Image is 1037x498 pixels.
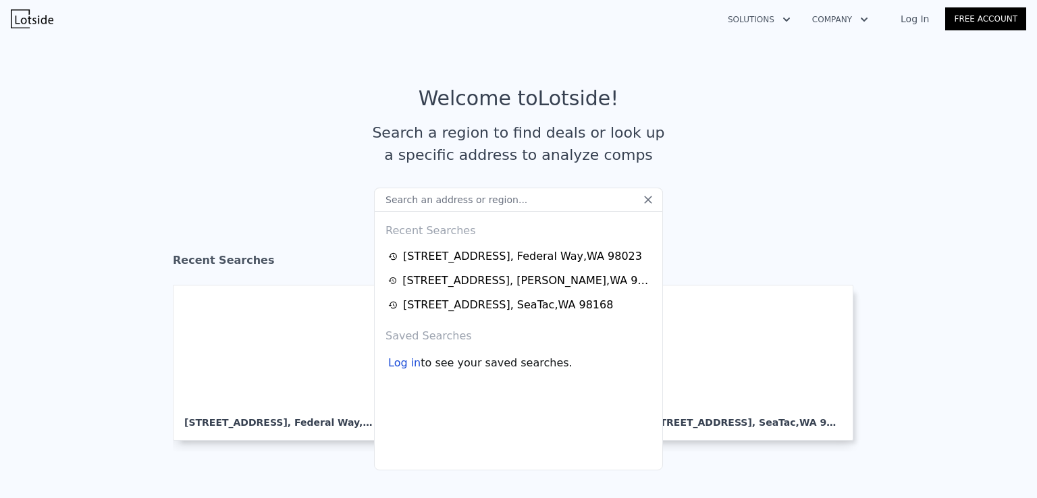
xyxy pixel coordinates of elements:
[388,297,653,313] a: [STREET_ADDRESS], SeaTac,WA 98168
[945,7,1026,30] a: Free Account
[367,121,670,166] div: Search a region to find deals or look up a specific address to analyze comps
[359,417,417,428] span: , WA 98023
[421,355,572,371] span: to see your saved searches.
[717,7,801,32] button: Solutions
[173,285,400,441] a: [STREET_ADDRESS], Federal Way,WA 98023
[380,212,657,244] div: Recent Searches
[388,355,421,371] div: Log in
[184,405,377,429] div: [STREET_ADDRESS] , Federal Way
[649,405,842,429] div: [STREET_ADDRESS] , SeaTac
[419,86,619,111] div: Welcome to Lotside !
[388,273,653,289] a: [STREET_ADDRESS], [PERSON_NAME],WA 98042
[801,7,879,32] button: Company
[11,9,53,28] img: Lotside
[884,12,945,26] a: Log In
[388,248,653,265] a: [STREET_ADDRESS], Federal Way,WA 98023
[796,417,853,428] span: , WA 98168
[173,242,864,285] div: Recent Searches
[402,273,653,289] div: [STREET_ADDRESS] , [PERSON_NAME] , WA 98042
[403,297,613,313] div: [STREET_ADDRESS] , SeaTac , WA 98168
[374,188,663,212] input: Search an address or region...
[637,285,864,441] a: [STREET_ADDRESS], SeaTac,WA 98168
[403,248,642,265] div: [STREET_ADDRESS] , Federal Way , WA 98023
[380,317,657,350] div: Saved Searches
